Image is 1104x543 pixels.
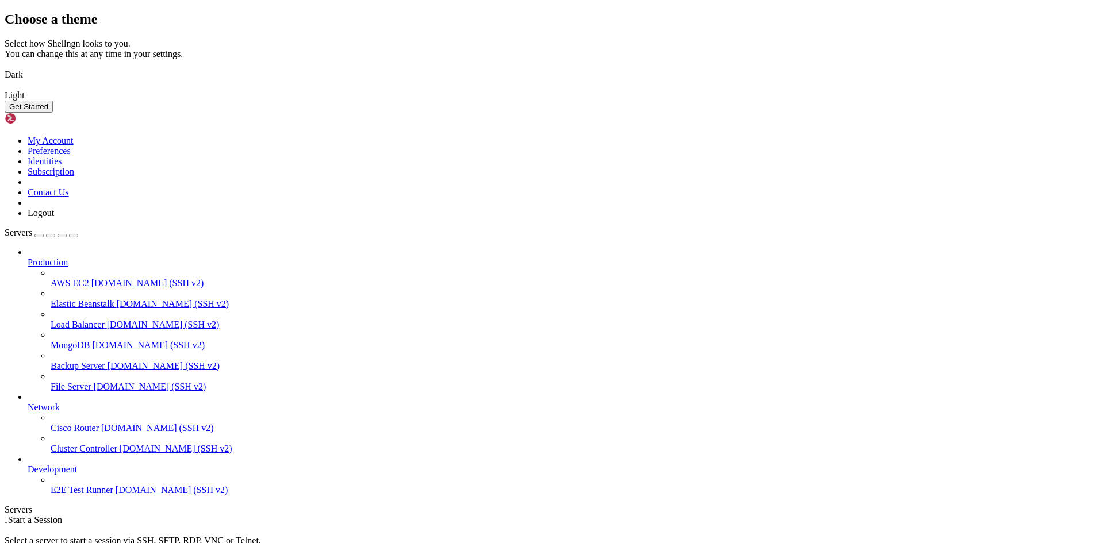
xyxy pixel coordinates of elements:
[28,146,71,156] a: Preferences
[28,247,1099,392] li: Production
[51,423,99,433] span: Cisco Router
[51,309,1099,330] li: Load Balancer [DOMAIN_NAME] (SSH v2)
[51,382,1099,392] a: File Server [DOMAIN_NAME] (SSH v2)
[51,319,105,329] span: Load Balancer
[28,454,1099,495] li: Development
[28,392,1099,454] li: Network
[117,299,229,309] span: [DOMAIN_NAME] (SSH v2)
[28,464,77,474] span: Development
[51,485,1099,495] a: E2E Test Runner [DOMAIN_NAME] (SSH v2)
[107,319,220,329] span: [DOMAIN_NAME] (SSH v2)
[51,330,1099,351] li: MongoDB [DOMAIN_NAME] (SSH v2)
[28,464,1099,475] a: Development
[51,444,1099,454] a: Cluster Controller [DOMAIN_NAME] (SSH v2)
[51,340,1099,351] a: MongoDB [DOMAIN_NAME] (SSH v2)
[28,257,68,267] span: Production
[51,475,1099,495] li: E2E Test Runner [DOMAIN_NAME] (SSH v2)
[28,402,1099,413] a: Network
[51,485,113,495] span: E2E Test Runner
[120,444,232,453] span: [DOMAIN_NAME] (SSH v2)
[5,70,1099,80] div: Dark
[5,101,53,113] button: Get Started
[51,288,1099,309] li: Elastic Beanstalk [DOMAIN_NAME] (SSH v2)
[5,505,1099,515] div: Servers
[101,423,214,433] span: [DOMAIN_NAME] (SSH v2)
[28,136,74,145] a: My Account
[116,485,228,495] span: [DOMAIN_NAME] (SSH v2)
[5,90,1099,101] div: Light
[51,433,1099,454] li: Cluster Controller [DOMAIN_NAME] (SSH v2)
[5,228,78,237] a: Servers
[5,515,8,525] span: 
[92,340,205,350] span: [DOMAIN_NAME] (SSH v2)
[8,515,62,525] span: Start a Session
[28,167,74,176] a: Subscription
[51,268,1099,288] li: AWS EC2 [DOMAIN_NAME] (SSH v2)
[51,371,1099,392] li: File Server [DOMAIN_NAME] (SSH v2)
[51,444,117,453] span: Cluster Controller
[94,382,206,391] span: [DOMAIN_NAME] (SSH v2)
[108,361,220,371] span: [DOMAIN_NAME] (SSH v2)
[51,319,1099,330] a: Load Balancer [DOMAIN_NAME] (SSH v2)
[28,208,54,218] a: Logout
[51,340,90,350] span: MongoDB
[28,402,60,412] span: Network
[91,278,204,288] span: [DOMAIN_NAME] (SSH v2)
[5,113,71,124] img: Shellngn
[51,361,105,371] span: Backup Server
[51,361,1099,371] a: Backup Server [DOMAIN_NAME] (SSH v2)
[5,228,32,237] span: Servers
[51,299,1099,309] a: Elastic Beanstalk [DOMAIN_NAME] (SSH v2)
[51,299,114,309] span: Elastic Beanstalk
[51,413,1099,433] li: Cisco Router [DOMAIN_NAME] (SSH v2)
[28,156,62,166] a: Identities
[51,278,89,288] span: AWS EC2
[5,11,1099,27] h2: Choose a theme
[28,257,1099,268] a: Production
[51,423,1099,433] a: Cisco Router [DOMAIN_NAME] (SSH v2)
[51,382,91,391] span: File Server
[51,278,1099,288] a: AWS EC2 [DOMAIN_NAME] (SSH v2)
[5,38,1099,59] div: Select how Shellngn looks to you. You can change this at any time in your settings.
[28,187,69,197] a: Contact Us
[51,351,1099,371] li: Backup Server [DOMAIN_NAME] (SSH v2)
